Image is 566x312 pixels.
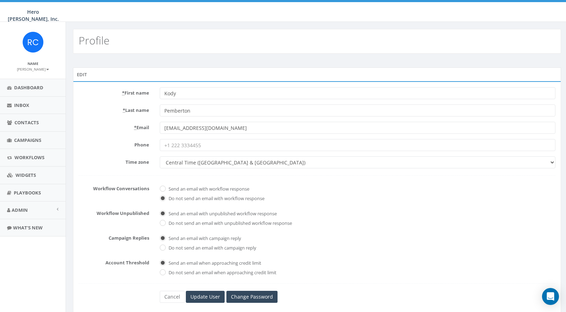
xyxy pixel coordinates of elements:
label: Send an email with unpublished workflow response [167,210,277,217]
label: Send an email when approaching credit limit [167,260,261,267]
span: Workflows [14,154,44,161]
label: Campaign Replies [73,232,154,241]
small: [PERSON_NAME] [17,67,49,72]
img: RallyCorp-Platform-icon.png [20,29,46,55]
abbr: required [134,124,136,131]
label: Do not send an email with workflow response [167,195,264,202]
label: Workflow Conversations [73,183,154,192]
span: Hero [PERSON_NAME], Inc. [8,8,59,22]
a: [PERSON_NAME] [17,66,49,72]
abbr: required [122,90,124,96]
label: Time zone [73,156,154,166]
span: Widgets [16,172,36,178]
label: Send an email with campaign reply [167,235,241,242]
a: Cancel [160,291,185,303]
span: Dashboard [14,84,43,91]
label: Do not send an email when approaching credit limit [167,269,276,276]
label: Last name [73,104,154,114]
label: Phone [73,139,154,148]
div: Open Intercom Messenger [542,288,559,305]
label: Send an email with workflow response [167,186,249,193]
input: Update User [186,291,225,303]
abbr: required [123,107,125,113]
span: What's New [13,224,43,231]
span: Inbox [14,102,29,108]
a: Change Password [226,291,278,303]
span: Campaigns [14,137,41,143]
label: Do not send an email with campaign reply [167,245,256,252]
label: First name [73,87,154,96]
input: +1 222 3334455 [160,139,555,151]
label: Email [73,122,154,131]
label: Do not send an email with unpublished workflow response [167,220,292,227]
label: Account Threshold [73,257,154,266]
label: Workflow Unpublished [73,208,154,217]
span: Playbooks [14,190,41,196]
small: Name [28,61,38,66]
span: Admin [12,207,28,213]
h2: Profile [79,35,109,46]
div: Edit [73,67,561,82]
span: Contacts [14,119,39,126]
